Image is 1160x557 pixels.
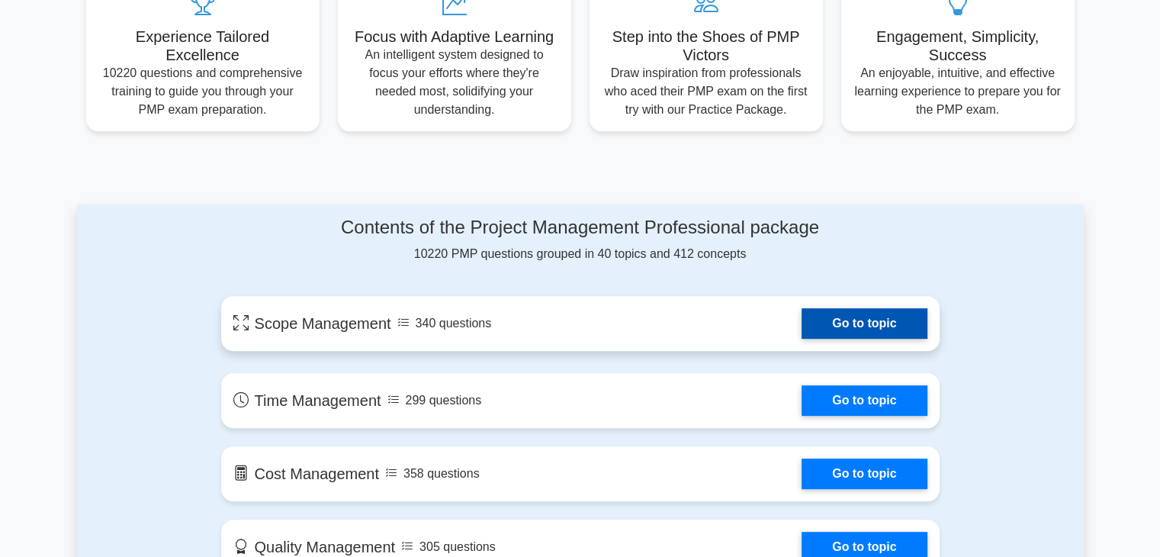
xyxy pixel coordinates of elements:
a: Go to topic [802,385,927,416]
p: Draw inspiration from professionals who aced their PMP exam on the first try with our Practice Pa... [602,64,811,119]
p: An intelligent system designed to focus your efforts where they're needed most, solidifying your ... [350,46,559,119]
div: 10220 PMP questions grouped in 40 topics and 412 concepts [221,217,940,263]
h5: Engagement, Simplicity, Success [853,27,1062,64]
p: An enjoyable, intuitive, and effective learning experience to prepare you for the PMP exam. [853,64,1062,119]
h5: Experience Tailored Excellence [98,27,307,64]
h5: Step into the Shoes of PMP Victors [602,27,811,64]
h5: Focus with Adaptive Learning [350,27,559,46]
p: 10220 questions and comprehensive training to guide you through your PMP exam preparation. [98,64,307,119]
h4: Contents of the Project Management Professional package [221,217,940,239]
a: Go to topic [802,308,927,339]
a: Go to topic [802,459,927,489]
